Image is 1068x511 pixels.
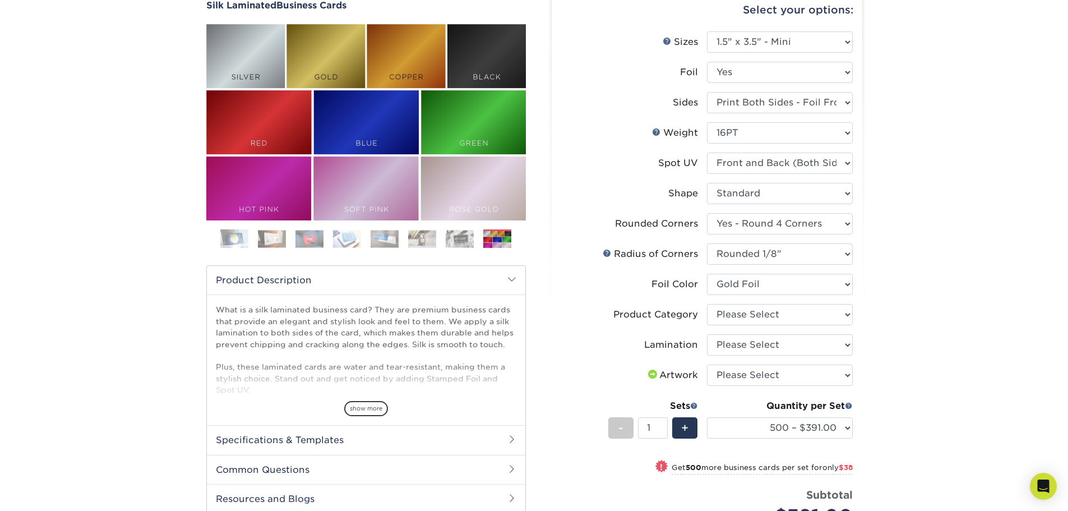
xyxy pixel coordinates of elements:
[618,420,623,436] span: -
[216,304,516,487] p: What is a silk laminated business card? They are premium business cards that provide an elegant a...
[207,455,525,484] h2: Common Questions
[295,230,323,247] img: Business Cards 03
[220,225,248,253] img: Business Cards 01
[333,230,361,247] img: Business Cards 04
[207,425,525,454] h2: Specifications & Templates
[839,463,853,472] span: $38
[672,463,853,475] small: Get more business cards per set for
[258,230,286,247] img: Business Cards 02
[608,399,698,413] div: Sets
[1030,473,1057,500] div: Open Intercom Messenger
[371,230,399,247] img: Business Cards 05
[660,461,663,473] span: !
[806,489,853,501] strong: Subtotal
[613,308,698,321] div: Product Category
[680,66,698,79] div: Foil
[707,399,853,413] div: Quantity per Set
[344,401,388,416] span: show more
[408,230,436,247] img: Business Cards 06
[615,217,698,231] div: Rounded Corners
[483,231,511,248] img: Business Cards 08
[446,230,474,247] img: Business Cards 07
[822,463,853,472] span: only
[644,338,698,352] div: Lamination
[603,247,698,261] div: Radius of Corners
[651,278,698,291] div: Foil Color
[207,266,525,294] h2: Product Description
[206,24,526,220] img: Silk Laminated 08
[686,463,701,472] strong: 500
[681,420,688,436] span: +
[658,156,698,170] div: Spot UV
[663,35,698,49] div: Sizes
[652,126,698,140] div: Weight
[668,187,698,200] div: Shape
[673,96,698,109] div: Sides
[646,369,698,382] div: Artwork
